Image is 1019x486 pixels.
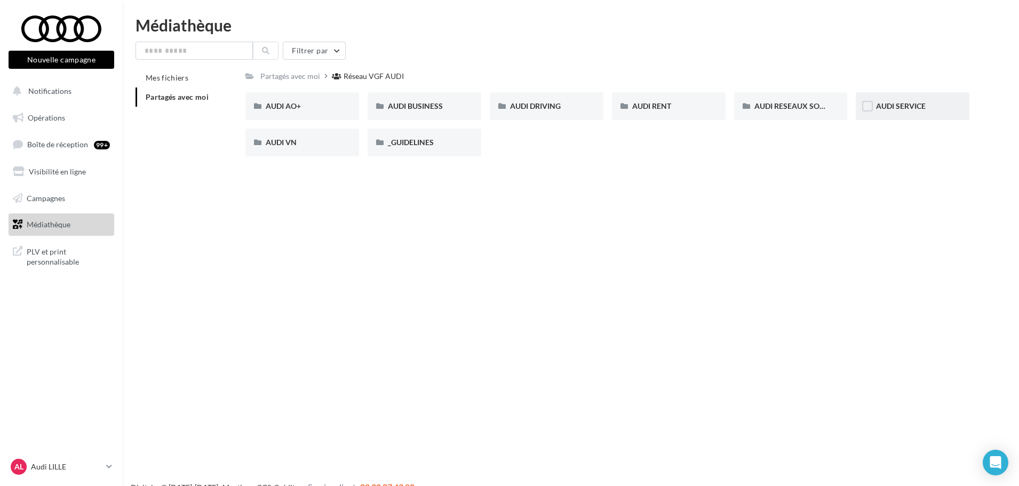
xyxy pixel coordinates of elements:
[6,107,116,129] a: Opérations
[27,193,65,202] span: Campagnes
[31,461,102,472] p: Audi LILLE
[6,187,116,210] a: Campagnes
[754,101,842,110] span: AUDI RESEAUX SOCIAUX
[94,141,110,149] div: 99+
[6,161,116,183] a: Visibilité en ligne
[6,80,112,102] button: Notifications
[6,240,116,272] a: PLV et print personnalisable
[6,133,116,156] a: Boîte de réception99+
[28,86,71,95] span: Notifications
[266,101,301,110] span: AUDI AO+
[510,101,561,110] span: AUDI DRIVING
[983,450,1008,475] div: Open Intercom Messenger
[28,113,65,122] span: Opérations
[388,101,443,110] span: AUDI BUSINESS
[260,71,320,82] div: Partagés avec moi
[14,461,23,472] span: AL
[29,167,86,176] span: Visibilité en ligne
[146,92,209,101] span: Partagés avec moi
[388,138,434,147] span: _GUIDELINES
[27,244,110,267] span: PLV et print personnalisable
[9,51,114,69] button: Nouvelle campagne
[266,138,297,147] span: AUDI VN
[9,457,114,477] a: AL Audi LILLE
[136,17,1006,33] div: Médiathèque
[283,42,346,60] button: Filtrer par
[27,140,88,149] span: Boîte de réception
[632,101,671,110] span: AUDI RENT
[876,101,926,110] span: AUDI SERVICE
[146,73,188,82] span: Mes fichiers
[344,71,404,82] div: Réseau VGF AUDI
[6,213,116,236] a: Médiathèque
[27,220,70,229] span: Médiathèque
